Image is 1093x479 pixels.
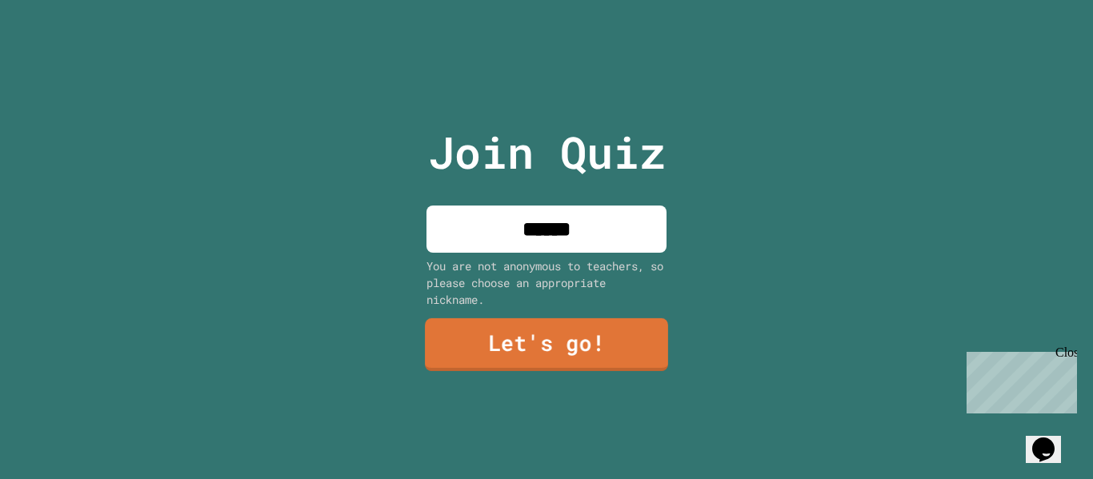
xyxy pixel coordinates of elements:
[428,119,666,186] p: Join Quiz
[1026,415,1077,463] iframe: chat widget
[960,345,1077,413] iframe: chat widget
[6,6,110,102] div: Chat with us now!Close
[426,257,667,308] div: You are not anonymous to teachers, so please choose an appropriate nickname.
[425,318,668,371] a: Let's go!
